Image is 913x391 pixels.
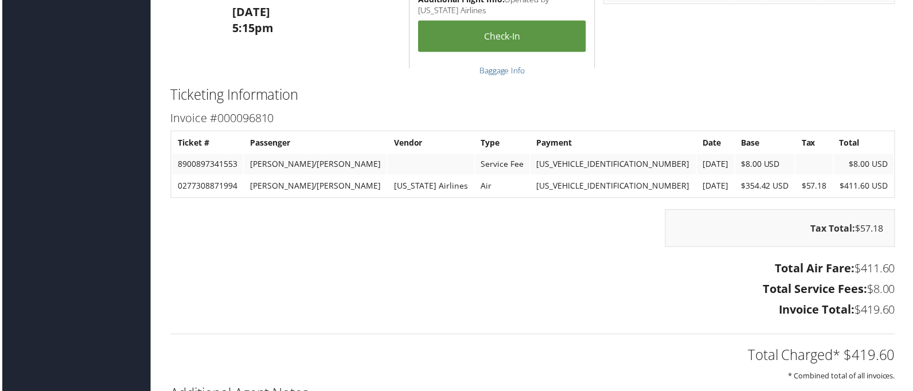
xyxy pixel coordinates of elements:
[169,303,898,319] h3: $419.60
[243,133,387,154] th: Passenger
[475,177,530,197] td: Air
[531,177,697,197] td: [US_VEHICLE_IDENTIFICATION_NUMBER]
[171,133,242,154] th: Ticket #
[531,155,697,175] td: [US_VEHICLE_IDENTIFICATION_NUMBER]
[475,133,530,154] th: Type
[169,283,898,299] h3: $8.00
[243,177,387,197] td: [PERSON_NAME]/[PERSON_NAME]
[798,133,834,154] th: Tax
[231,20,272,36] strong: 5:15pm
[171,155,242,175] td: 8900897341553
[169,262,898,278] h3: $411.60
[798,177,834,197] td: $57.18
[388,133,474,154] th: Vendor
[737,177,797,197] td: $354.42 USD
[169,111,898,127] h3: Invoice #000096810
[418,21,587,52] a: Check-in
[171,177,242,197] td: 0277308871994
[777,262,857,277] strong: Total Air Fare:
[836,155,896,175] td: $8.00 USD
[836,133,896,154] th: Total
[231,4,269,19] strong: [DATE]
[699,177,736,197] td: [DATE]
[243,155,387,175] td: [PERSON_NAME]/[PERSON_NAME]
[737,133,797,154] th: Base
[169,347,898,366] h2: Total Charged* $419.60
[737,155,797,175] td: $8.00 USD
[479,65,525,76] a: Baggage Info
[764,283,869,298] strong: Total Service Fees:
[836,177,896,197] td: $411.60 USD
[790,373,898,383] small: * Combined total of all invoices.
[531,133,697,154] th: Payment
[813,223,857,236] strong: Tax Total:
[388,177,474,197] td: [US_STATE] Airlines
[475,155,530,175] td: Service Fee
[699,155,736,175] td: [DATE]
[666,210,898,248] div: $57.18
[781,303,857,319] strong: Invoice Total:
[699,133,736,154] th: Date
[169,85,898,105] h2: Ticketing Information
